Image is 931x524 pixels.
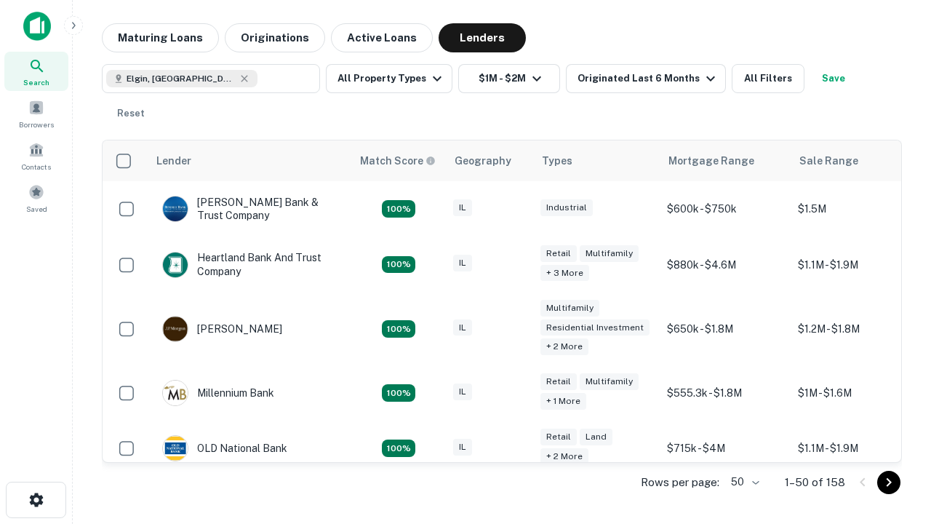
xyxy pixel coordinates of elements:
div: Originated Last 6 Months [578,70,719,87]
div: + 3 more [540,265,589,282]
div: [PERSON_NAME] [162,316,282,342]
img: picture [163,381,188,405]
div: IL [453,384,472,400]
button: Reset [108,99,154,128]
td: $1.5M [791,181,922,237]
button: All Filters [732,64,804,93]
button: Originations [225,23,325,52]
td: $555.3k - $1.8M [660,365,791,421]
div: OLD National Bank [162,435,287,461]
img: picture [163,253,188,277]
span: Borrowers [19,119,54,130]
span: Contacts [22,161,51,172]
div: Matching Properties: 28, hasApolloMatch: undefined [382,200,415,218]
td: $650k - $1.8M [660,293,791,366]
div: Mortgage Range [668,152,754,170]
button: Maturing Loans [102,23,219,52]
button: Save your search to get updates of matches that match your search criteria. [810,64,857,93]
a: Contacts [4,136,68,175]
h6: Match Score [360,153,433,169]
button: Active Loans [331,23,433,52]
th: Geography [446,140,533,181]
div: Millennium Bank [162,380,274,406]
div: Retail [540,245,577,262]
div: Heartland Bank And Trust Company [162,251,337,277]
div: Types [542,152,572,170]
div: 50 [725,472,762,493]
th: Types [533,140,660,181]
button: All Property Types [326,64,452,93]
td: $715k - $4M [660,421,791,476]
span: Search [23,76,49,88]
div: Matching Properties: 20, hasApolloMatch: undefined [382,256,415,274]
div: Retail [540,429,577,445]
button: Originated Last 6 Months [566,64,726,93]
td: $1.1M - $1.9M [791,421,922,476]
button: $1M - $2M [458,64,560,93]
p: Rows per page: [641,474,719,491]
th: Mortgage Range [660,140,791,181]
img: picture [163,436,188,461]
div: Industrial [540,199,593,216]
div: Capitalize uses an advanced AI algorithm to match your search with the best lender. The match sco... [360,153,436,169]
button: Lenders [439,23,526,52]
span: Elgin, [GEOGRAPHIC_DATA], [GEOGRAPHIC_DATA] [127,72,236,85]
div: Multifamily [580,245,639,262]
img: picture [163,317,188,341]
div: Multifamily [580,373,639,390]
a: Search [4,52,68,91]
div: Lender [156,152,191,170]
div: IL [453,439,472,456]
p: 1–50 of 158 [785,474,845,491]
td: $1.1M - $1.9M [791,237,922,292]
div: + 1 more [540,393,586,410]
div: Sale Range [799,152,858,170]
td: $600k - $750k [660,181,791,237]
td: $1M - $1.6M [791,365,922,421]
th: Sale Range [791,140,922,181]
div: IL [453,255,472,271]
td: $1.2M - $1.8M [791,293,922,366]
div: + 2 more [540,448,588,465]
iframe: Chat Widget [858,361,931,431]
div: Land [580,429,612,445]
img: picture [163,196,188,221]
th: Capitalize uses an advanced AI algorithm to match your search with the best lender. The match sco... [351,140,446,181]
div: + 2 more [540,338,588,355]
div: Geography [455,152,511,170]
button: Go to next page [877,471,900,494]
td: $880k - $4.6M [660,237,791,292]
img: capitalize-icon.png [23,12,51,41]
div: [PERSON_NAME] Bank & Trust Company [162,196,337,222]
div: IL [453,199,472,216]
div: IL [453,319,472,336]
span: Saved [26,203,47,215]
div: Matching Properties: 16, hasApolloMatch: undefined [382,384,415,402]
th: Lender [148,140,351,181]
div: Residential Investment [540,319,650,336]
div: Retail [540,373,577,390]
div: Matching Properties: 24, hasApolloMatch: undefined [382,320,415,338]
div: Matching Properties: 22, hasApolloMatch: undefined [382,440,415,457]
a: Saved [4,178,68,218]
a: Borrowers [4,94,68,133]
div: Multifamily [540,300,599,317]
